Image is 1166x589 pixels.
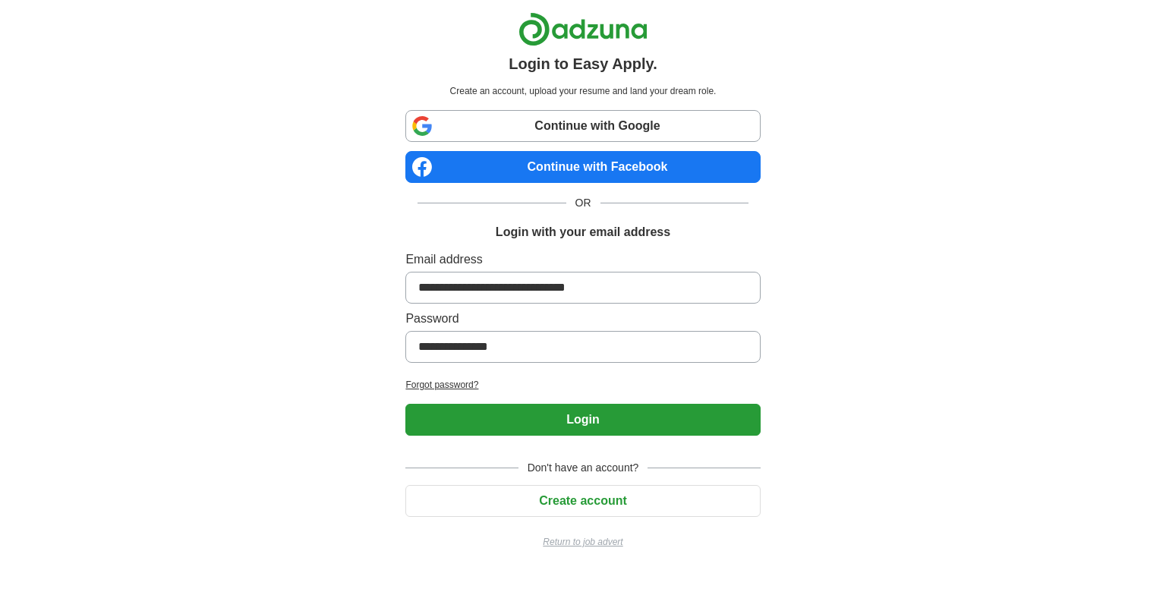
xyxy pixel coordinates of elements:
[405,494,760,507] a: Create account
[518,460,648,476] span: Don't have an account?
[405,535,760,549] a: Return to job advert
[405,485,760,517] button: Create account
[566,195,600,211] span: OR
[509,52,657,75] h1: Login to Easy Apply.
[405,250,760,269] label: Email address
[405,378,760,392] a: Forgot password?
[405,310,760,328] label: Password
[405,110,760,142] a: Continue with Google
[408,84,757,98] p: Create an account, upload your resume and land your dream role.
[405,151,760,183] a: Continue with Facebook
[518,12,648,46] img: Adzuna logo
[496,223,670,241] h1: Login with your email address
[405,404,760,436] button: Login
